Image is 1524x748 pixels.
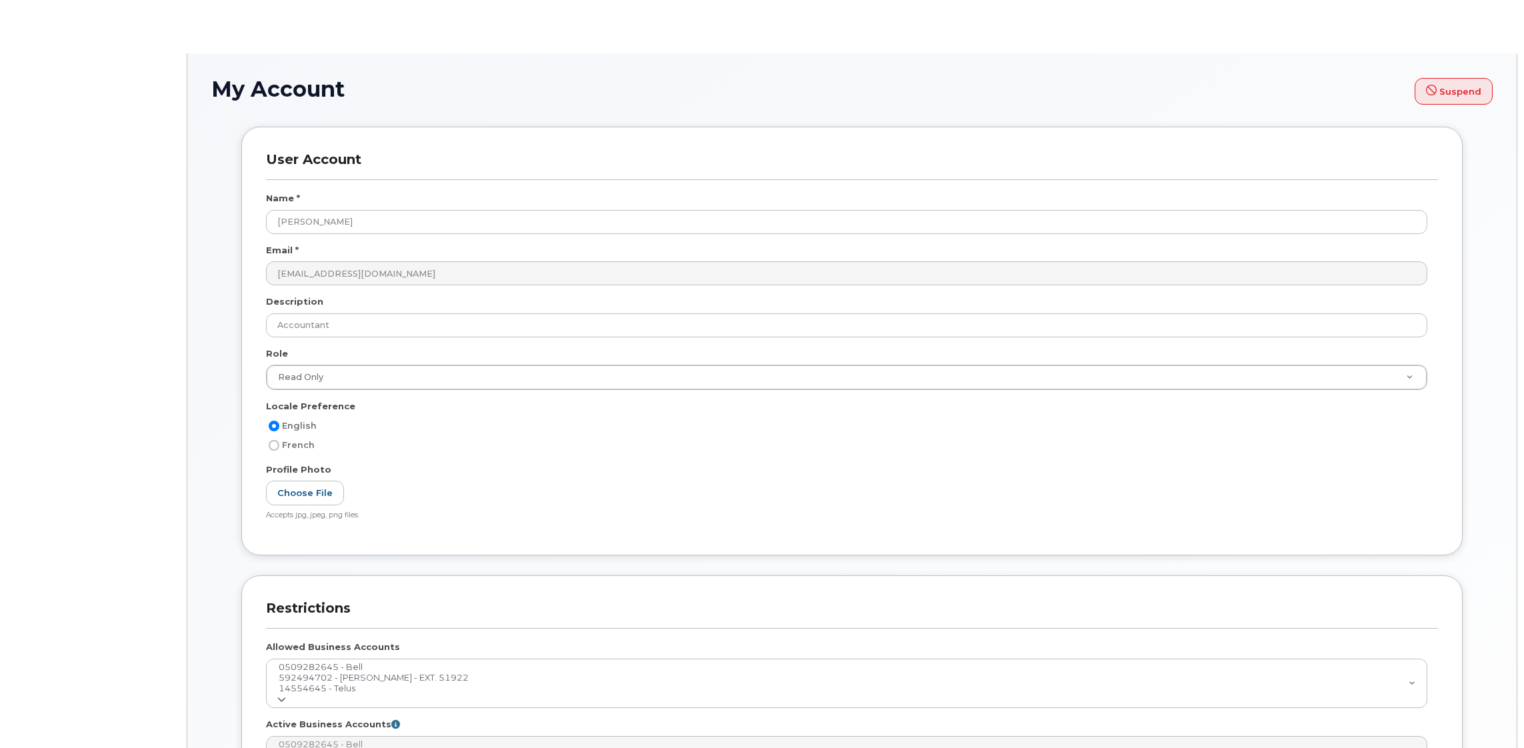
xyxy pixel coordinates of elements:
span: English [282,421,317,431]
option: 592494702 - [PERSON_NAME] - EXT. 51922 [277,673,1409,683]
option: 14554645 - Telus [277,683,1409,694]
label: Locale Preference [266,400,355,413]
h1: My Account [211,77,1493,105]
option: 0509282645 - Bell [277,662,1409,673]
label: Active Business Accounts [266,718,400,731]
input: English [269,421,279,431]
i: Accounts adjusted to view over the interface. If none selected then all information of allowed ac... [391,720,400,729]
h3: Restrictions [266,600,1438,629]
button: Suspend [1415,78,1493,105]
label: Choose File [266,481,344,505]
label: Email * [266,244,299,257]
label: Profile Photo [266,463,331,476]
span: French [282,440,315,450]
span: Read Only [270,371,323,383]
label: Description [266,295,323,308]
label: Role [266,347,288,360]
label: Name * [266,192,300,205]
label: Allowed Business Accounts [266,641,400,653]
input: French [269,440,279,451]
div: Accepts jpg, jpeg, png files [266,511,1427,521]
h3: User Account [266,151,1438,180]
a: Read Only [267,365,1427,389]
